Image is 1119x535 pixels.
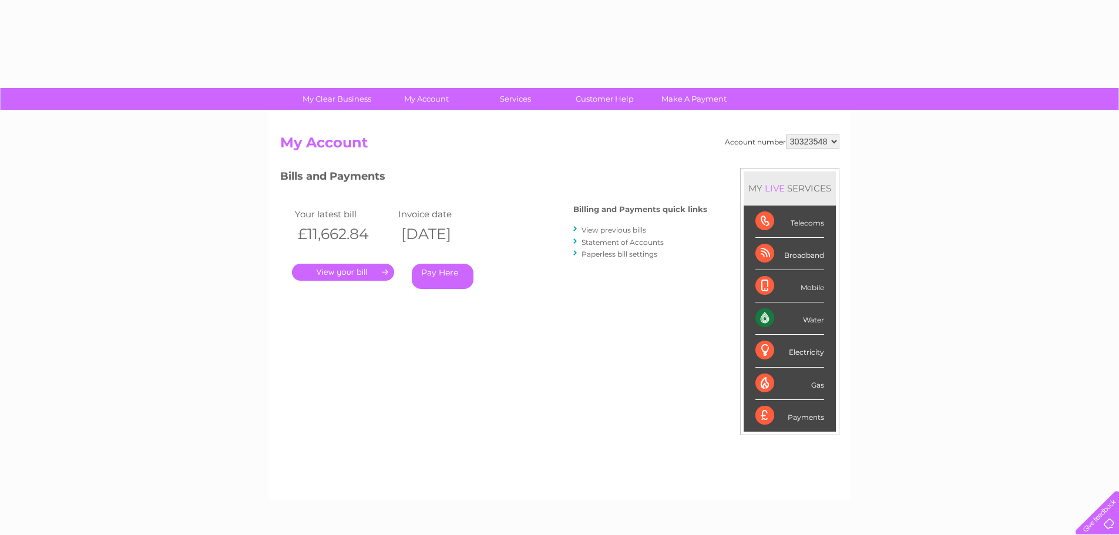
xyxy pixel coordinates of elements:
a: Pay Here [412,264,473,289]
div: MY SERVICES [744,171,836,205]
h2: My Account [280,134,839,157]
th: £11,662.84 [292,222,395,246]
div: Telecoms [755,206,824,238]
a: My Clear Business [288,88,385,110]
a: My Account [378,88,475,110]
a: Paperless bill settings [582,250,657,258]
div: Account number [725,134,839,149]
a: Make A Payment [646,88,742,110]
div: Mobile [755,270,824,302]
div: Broadband [755,238,824,270]
div: LIVE [762,183,787,194]
a: View previous bills [582,226,646,234]
div: Gas [755,368,824,400]
a: Services [467,88,564,110]
div: Water [755,302,824,335]
a: Statement of Accounts [582,238,664,247]
a: . [292,264,394,281]
td: Invoice date [395,206,499,222]
th: [DATE] [395,222,499,246]
h3: Bills and Payments [280,168,707,189]
td: Your latest bill [292,206,395,222]
h4: Billing and Payments quick links [573,205,707,214]
div: Electricity [755,335,824,367]
a: Customer Help [556,88,653,110]
div: Payments [755,400,824,432]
